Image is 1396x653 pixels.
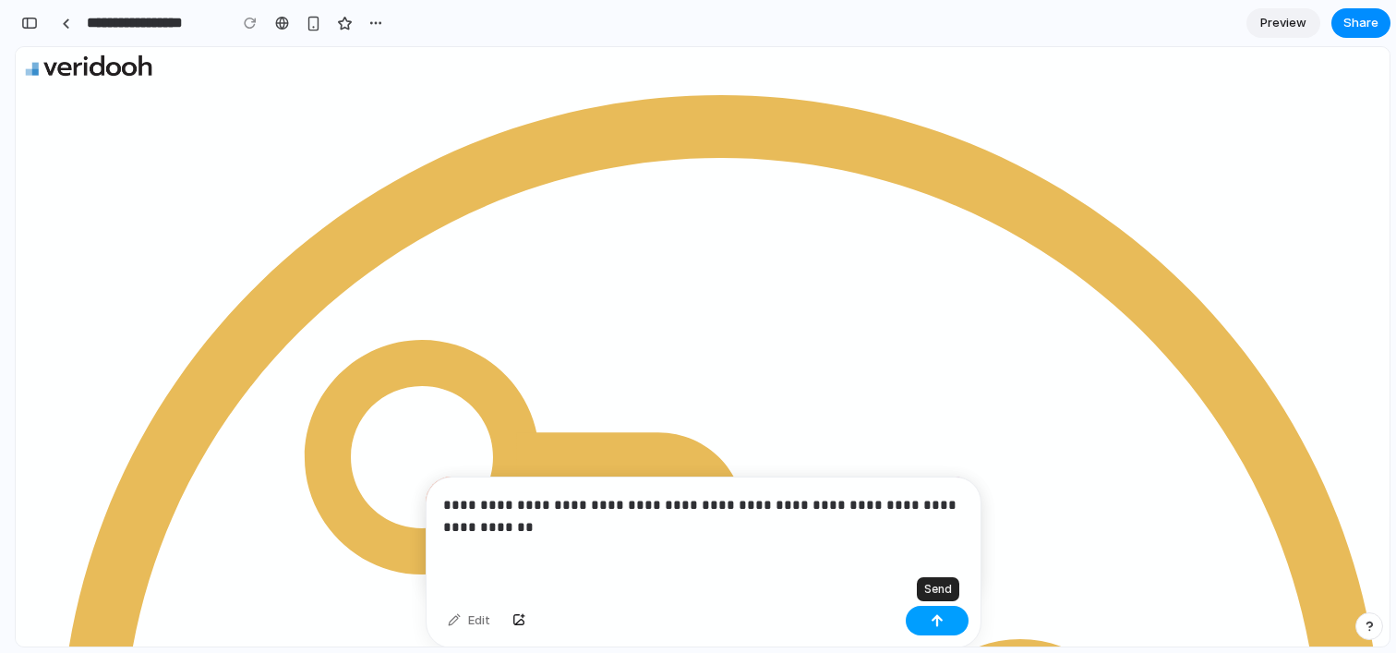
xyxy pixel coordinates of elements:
[1343,14,1378,32] span: Share
[1246,8,1320,38] a: Preview
[1260,14,1306,32] span: Preview
[7,7,138,30] img: Veridooh
[1331,8,1390,38] button: Share
[917,577,959,601] div: Send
